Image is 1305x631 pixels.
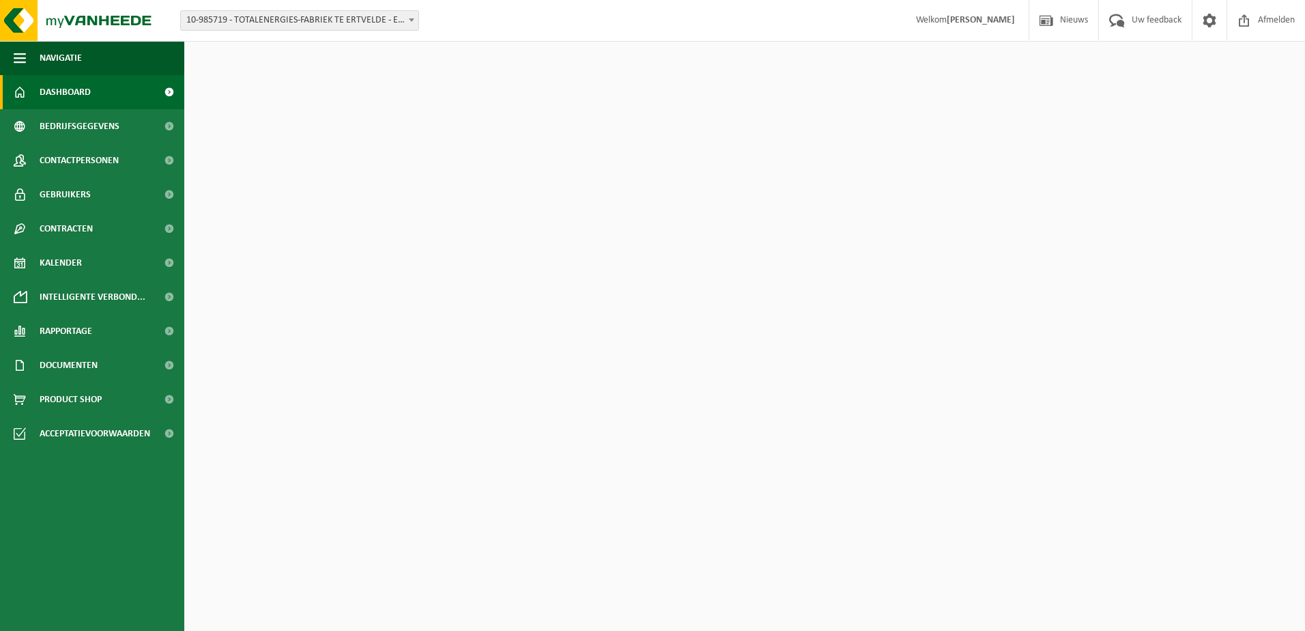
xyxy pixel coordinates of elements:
span: Documenten [40,348,98,382]
span: Product Shop [40,382,102,417]
strong: [PERSON_NAME] [947,15,1015,25]
span: Intelligente verbond... [40,280,145,314]
span: Gebruikers [40,178,91,212]
span: Navigatie [40,41,82,75]
span: Acceptatievoorwaarden [40,417,150,451]
span: Contactpersonen [40,143,119,178]
span: 10-985719 - TOTALENERGIES-FABRIEK TE ERTVELDE - ERTVELDE [180,10,419,31]
span: Dashboard [40,75,91,109]
span: Contracten [40,212,93,246]
span: Bedrijfsgegevens [40,109,119,143]
span: 10-985719 - TOTALENERGIES-FABRIEK TE ERTVELDE - ERTVELDE [181,11,418,30]
span: Rapportage [40,314,92,348]
span: Kalender [40,246,82,280]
